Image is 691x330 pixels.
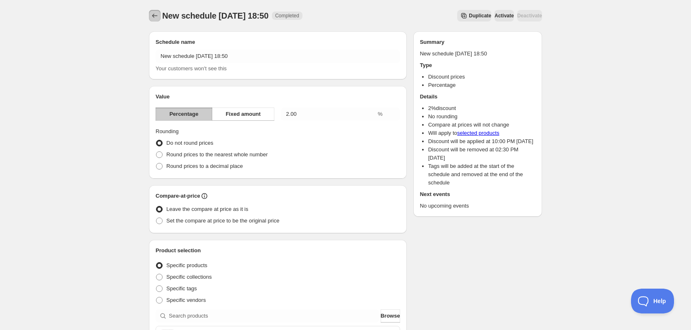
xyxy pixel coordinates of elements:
[166,163,243,169] span: Round prices to a decimal place
[156,108,212,121] button: Percentage
[428,112,535,121] li: No rounding
[226,110,261,118] span: Fixed amount
[381,312,400,320] span: Browse
[428,104,535,112] li: 2 % discount
[275,12,299,19] span: Completed
[420,93,535,101] h2: Details
[166,206,248,212] span: Leave the compare at price as it is
[428,121,535,129] li: Compare at prices will not change
[420,38,535,46] h2: Summary
[428,129,535,137] li: Will apply to
[420,61,535,69] h2: Type
[469,12,491,19] span: Duplicate
[166,218,279,224] span: Set the compare at price to be the original price
[149,10,161,22] button: Schedules
[166,274,212,280] span: Specific collections
[166,140,213,146] span: Do not round prices
[162,11,269,20] span: New schedule [DATE] 18:50
[169,110,198,118] span: Percentage
[166,297,206,303] span: Specific vendors
[166,151,268,158] span: Round prices to the nearest whole number
[156,38,400,46] h2: Schedule name
[378,111,383,117] span: %
[494,10,514,22] button: Activate
[428,73,535,81] li: Discount prices
[166,262,207,268] span: Specific products
[156,128,179,134] span: Rounding
[428,137,535,146] li: Discount will be applied at 10:00 PM [DATE]
[420,190,535,198] h2: Next events
[156,246,400,255] h2: Product selection
[156,192,200,200] h2: Compare-at-price
[428,81,535,89] li: Percentage
[631,289,674,313] iframe: Toggle Customer Support
[457,130,499,136] a: selected products
[156,65,227,72] span: Your customers won't see this
[420,202,535,210] p: No upcoming events
[156,93,400,101] h2: Value
[212,108,274,121] button: Fixed amount
[428,162,535,187] li: Tags will be added at the start of the schedule and removed at the end of the schedule
[494,12,514,19] span: Activate
[381,309,400,323] button: Browse
[420,50,535,58] p: New schedule [DATE] 18:50
[428,146,535,162] li: Discount will be removed at 02:30 PM [DATE]
[166,285,197,292] span: Specific tags
[457,10,491,22] button: Secondary action label
[169,309,379,323] input: Search products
